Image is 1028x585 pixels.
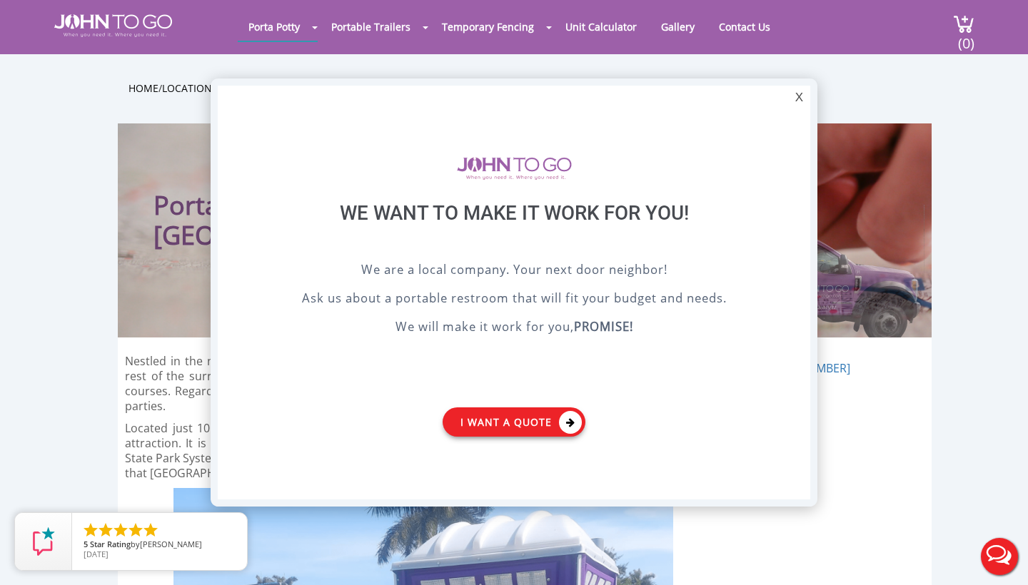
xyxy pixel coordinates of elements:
li:  [82,522,99,539]
b: PROMISE! [574,318,633,335]
li:  [142,522,159,539]
img: Review Rating [29,527,58,556]
div: X [788,86,810,110]
button: Live Chat [971,528,1028,585]
a: I want a Quote [443,407,585,437]
span: Star Rating [90,539,131,549]
li:  [112,522,129,539]
span: 5 [84,539,88,549]
span: [DATE] [84,549,109,559]
p: We will make it work for you, [253,317,775,339]
li:  [97,522,114,539]
p: Ask us about a portable restroom that will fit your budget and needs. [253,289,775,310]
div: We want to make it work for you! [253,201,775,260]
img: logo of viptogo [457,157,572,180]
li:  [127,522,144,539]
p: We are a local company. Your next door neighbor! [253,260,775,282]
span: [PERSON_NAME] [140,539,202,549]
span: by [84,540,236,550]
